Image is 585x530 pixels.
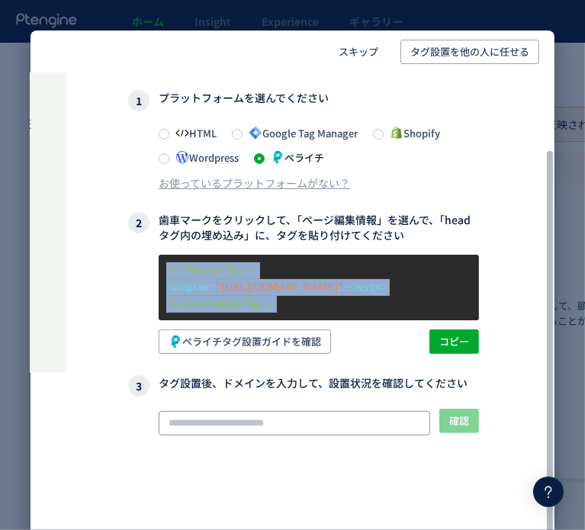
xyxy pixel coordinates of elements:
[159,329,331,354] button: ペライチタグ設置ガイドを確認
[128,375,149,397] i: 3
[400,40,539,64] button: タグ設置を他の人に任せる
[128,375,479,397] h3: タグ設置後、ドメインを入力して、設置状況を確認してください
[128,212,149,233] i: 2
[439,409,479,433] button: 確認
[169,126,217,140] span: HTML
[243,126,358,140] span: Google Tag Manager
[217,281,342,293] span: "[URL][DOMAIN_NAME]"
[166,262,471,279] p: <!-- Ptengine Tag -->
[329,40,388,64] button: スキップ
[166,279,471,296] p: <script src= ></script>
[429,329,479,354] button: コピー
[128,90,479,111] h3: プラットフォームを選んでください
[128,212,479,243] h3: 歯車マークをクリックして、「ページ編集情報」を選んで、「headタグ内の埋め込み」に、タグを貼り付けてください
[169,150,239,165] span: Wordpress
[159,175,350,191] div: お使っているプラットフォームがない？
[265,150,324,165] span: ペライチ
[439,329,469,354] span: コピー
[128,90,149,111] i: 1
[410,40,529,64] span: タグ設置を他の人に任せる
[449,409,469,433] span: 確認
[384,126,440,140] span: Shopify
[166,296,471,313] p: <!-- End Ptengine Tag -->
[169,329,321,354] span: ペライチタグ設置ガイドを確認
[339,40,378,64] span: スキップ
